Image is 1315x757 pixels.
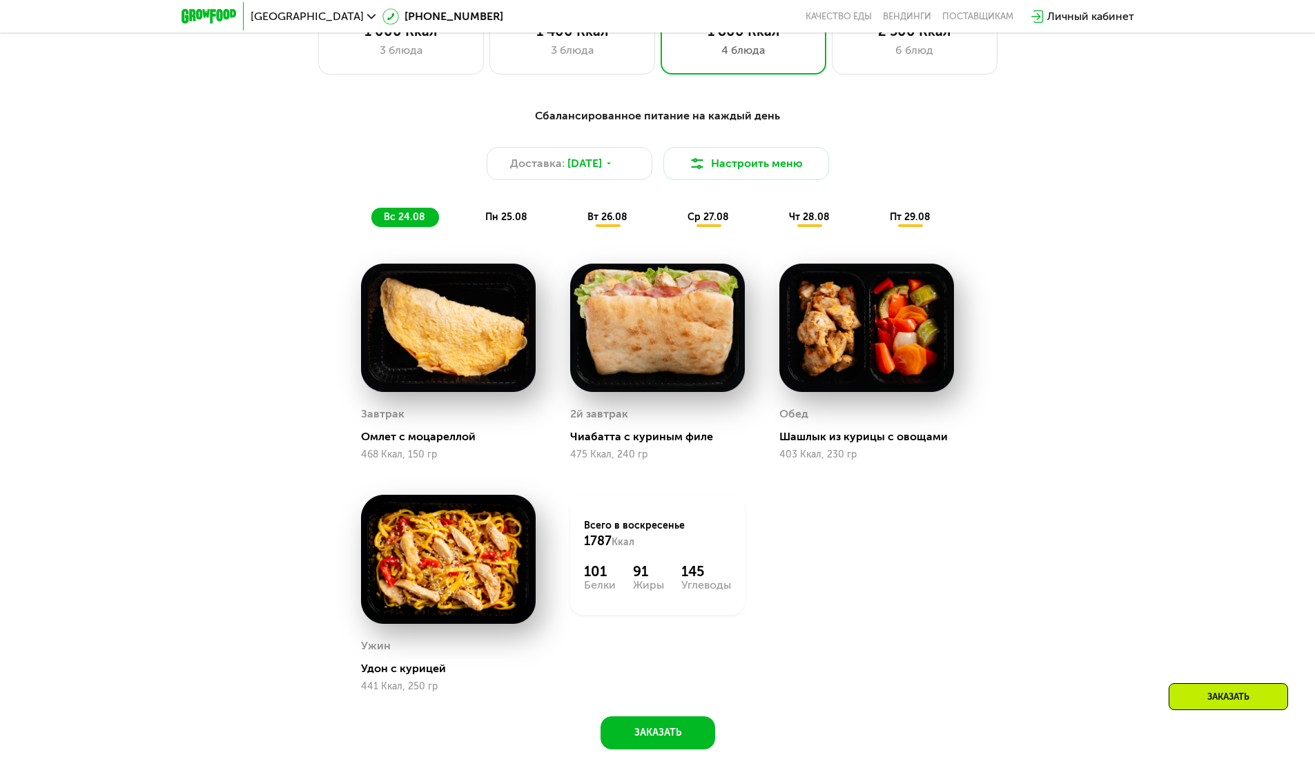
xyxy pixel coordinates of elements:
button: Настроить меню [663,147,829,180]
div: Удон с курицей [361,662,547,676]
div: Заказать [1169,683,1288,710]
div: 101 [584,563,616,580]
div: Ужин [361,636,391,656]
span: Ккал [612,536,634,548]
span: [GEOGRAPHIC_DATA] [251,11,364,22]
span: вс 24.08 [384,211,425,223]
span: Доставка: [510,155,565,172]
div: 475 Ккал, 240 гр [570,449,745,460]
div: Сбалансированное питание на каждый день [249,108,1066,125]
span: вт 26.08 [587,211,627,223]
span: [DATE] [567,155,602,172]
div: Чиабатта с куриным филе [570,430,756,444]
span: 1787 [584,533,612,549]
div: 2й завтрак [570,404,628,424]
span: пн 25.08 [485,211,527,223]
div: 4 блюда [675,42,812,59]
div: Завтрак [361,404,405,424]
div: Омлет с моцареллой [361,430,547,444]
div: Белки [584,580,616,591]
span: чт 28.08 [789,211,830,223]
a: Качество еды [806,11,872,22]
div: Углеводы [681,580,731,591]
div: 6 блюд [846,42,983,59]
div: 3 блюда [504,42,641,59]
div: 468 Ккал, 150 гр [361,449,536,460]
div: Шашлык из курицы с овощами [779,430,965,444]
div: 441 Ккал, 250 гр [361,681,536,692]
a: Вендинги [883,11,931,22]
div: 145 [681,563,731,580]
div: поставщикам [942,11,1013,22]
div: 3 блюда [333,42,469,59]
div: Жиры [633,580,664,591]
div: 403 Ккал, 230 гр [779,449,954,460]
div: Всего в воскресенье [584,519,731,549]
div: Личный кабинет [1047,8,1134,25]
span: ср 27.08 [688,211,729,223]
div: 91 [633,563,664,580]
span: пт 29.08 [890,211,931,223]
div: Обед [779,404,808,424]
button: Заказать [601,716,715,749]
a: [PHONE_NUMBER] [382,8,503,25]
